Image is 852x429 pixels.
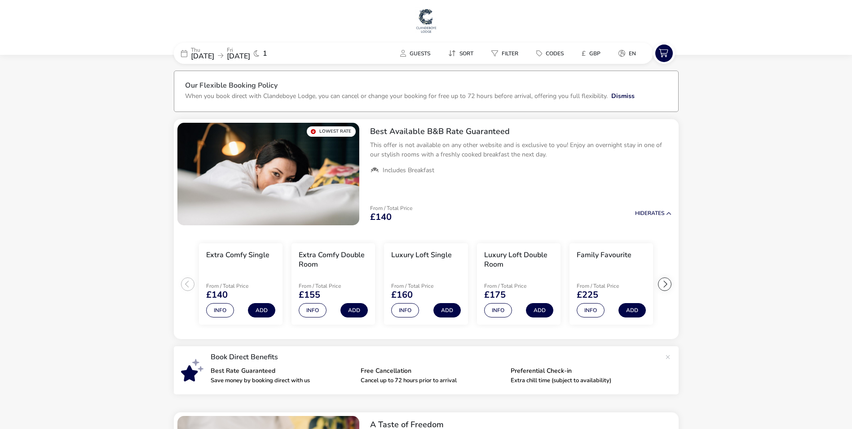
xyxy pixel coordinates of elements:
[340,303,368,317] button: Add
[410,50,430,57] span: Guests
[211,378,353,384] p: Save money by booking direct with us
[191,51,214,61] span: [DATE]
[565,240,658,329] swiper-slide: 5 / 8
[611,47,647,60] naf-pibe-menu-bar-item: en
[227,47,250,53] p: Fri
[484,303,512,317] button: Info
[363,119,679,182] div: Best Available B&B Rate GuaranteedThis offer is not available on any other website and is exclusi...
[635,210,648,217] span: Hide
[574,47,608,60] button: £GBP
[574,47,611,60] naf-pibe-menu-bar-item: £GBP
[393,47,441,60] naf-pibe-menu-bar-item: Guests
[383,166,434,174] span: Includes Breakfast
[546,50,564,57] span: Codes
[391,303,419,317] button: Info
[227,51,250,61] span: [DATE]
[299,290,320,299] span: £155
[287,240,380,329] swiper-slide: 2 / 8
[484,290,506,299] span: £175
[174,43,309,64] div: Thu[DATE]Fri[DATE]1
[484,47,529,60] naf-pibe-menu-bar-item: Filter
[629,50,636,57] span: en
[391,283,455,289] p: From / Total Price
[307,126,356,137] div: Lowest Rate
[370,213,392,222] span: £140
[191,47,214,53] p: Thu
[299,303,327,317] button: Info
[511,378,653,384] p: Extra chill time (subject to availability)
[206,283,270,289] p: From / Total Price
[611,91,635,101] button: Dismiss
[582,49,586,58] i: £
[391,290,413,299] span: £160
[577,250,631,260] h3: Family Favourite
[370,126,671,137] h2: Best Available B&B Rate Guaranteed
[611,47,643,60] button: en
[484,47,525,60] button: Filter
[433,303,461,317] button: Add
[206,290,228,299] span: £140
[185,92,608,100] p: When you book direct with Clandeboye Lodge, you can cancel or change your booking for free up to ...
[459,50,473,57] span: Sort
[484,250,553,269] h3: Luxury Loft Double Room
[441,47,481,60] button: Sort
[299,283,362,289] p: From / Total Price
[502,50,518,57] span: Filter
[391,250,452,260] h3: Luxury Loft Single
[511,368,653,374] p: Preferential Check-in
[415,7,437,34] img: Main Website
[185,82,667,91] h3: Our Flexible Booking Policy
[484,283,548,289] p: From / Total Price
[194,240,287,329] swiper-slide: 1 / 8
[577,303,605,317] button: Info
[177,123,359,225] swiper-slide: 1 / 1
[361,378,503,384] p: Cancel up to 72 hours prior to arrival
[529,47,571,60] button: Codes
[635,210,671,216] button: HideRates
[206,250,269,260] h3: Extra Comfy Single
[577,290,598,299] span: £225
[263,50,267,57] span: 1
[618,303,646,317] button: Add
[589,50,600,57] span: GBP
[577,283,640,289] p: From / Total Price
[370,140,671,159] p: This offer is not available on any other website and is exclusive to you! Enjoy an overnight stay...
[370,206,412,211] p: From / Total Price
[472,240,565,329] swiper-slide: 4 / 8
[380,240,472,329] swiper-slide: 3 / 8
[658,240,750,329] swiper-slide: 6 / 8
[529,47,574,60] naf-pibe-menu-bar-item: Codes
[248,303,275,317] button: Add
[526,303,553,317] button: Add
[441,47,484,60] naf-pibe-menu-bar-item: Sort
[211,353,661,361] p: Book Direct Benefits
[393,47,437,60] button: Guests
[211,368,353,374] p: Best Rate Guaranteed
[299,250,368,269] h3: Extra Comfy Double Room
[361,368,503,374] p: Free Cancellation
[206,303,234,317] button: Info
